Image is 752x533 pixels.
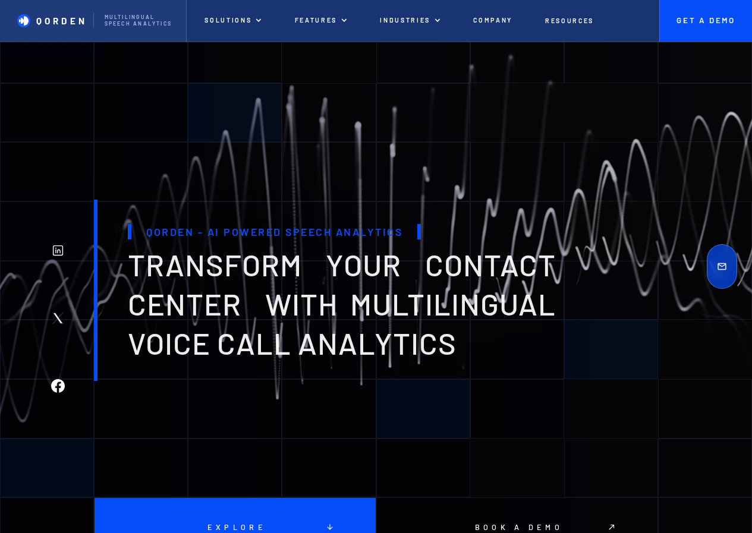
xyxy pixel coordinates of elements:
p: INDUSTRIES [380,17,430,24]
p: Resources [545,17,594,25]
p: Book a demo [471,523,563,532]
img: Twitter [51,311,65,325]
p: Company [473,17,512,24]
p: Get A Demo [677,16,736,26]
p: Solutions [204,17,251,24]
h1: Qorden - AI Powered Speech Analytics [128,224,421,240]
img: Facebook [51,379,65,393]
p: Explore [204,523,267,532]
p: Qorden [36,15,87,26]
p: features [295,17,337,24]
p: Multilingual Speech analytics [105,14,175,27]
img: Linkedin [51,244,65,257]
span: transform your contact center with multilingual voice Call analytics [128,246,556,361]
